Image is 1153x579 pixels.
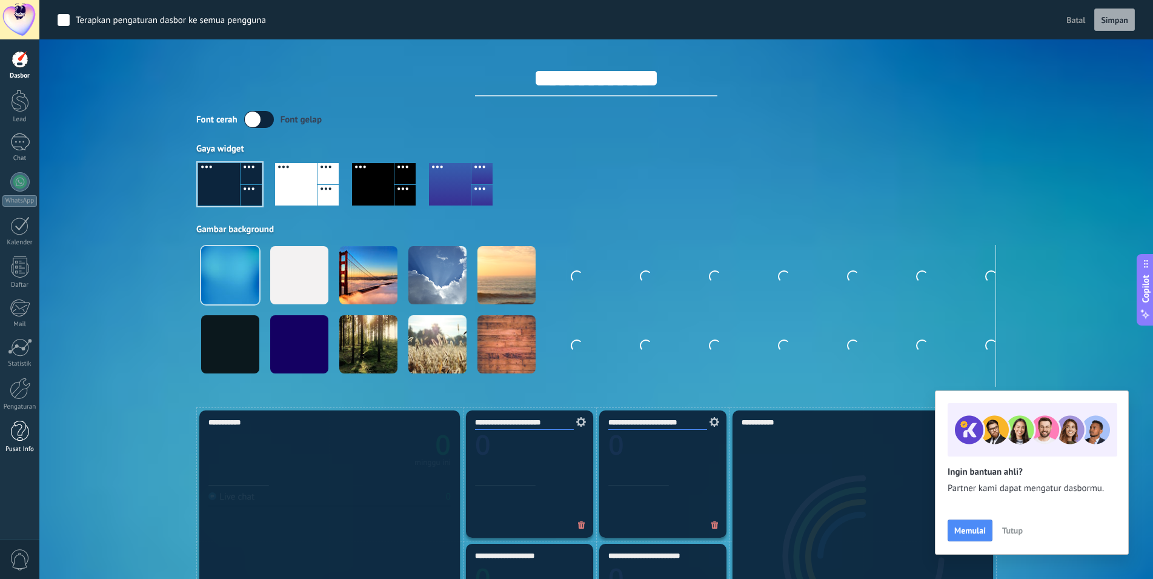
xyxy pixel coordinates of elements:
[196,114,238,126] div: Font cerah
[1002,526,1023,535] span: Tutup
[948,466,1116,478] h2: Ingin bantuan ahli?
[2,239,38,247] div: Kalender
[2,281,38,289] div: Daftar
[2,446,38,453] div: Pusat Info
[1101,16,1128,24] span: Simpan
[948,520,992,541] button: Memulai
[1140,275,1152,303] span: Copilot
[2,321,38,329] div: Mail
[1094,8,1135,32] button: Simpan
[2,116,38,124] div: Lead
[2,155,38,162] div: Chat
[1062,11,1090,29] button: Batal
[2,360,38,368] div: Statistik
[196,224,996,235] div: Gambar background
[948,483,1116,495] span: Partner kami dapat mengatur dasbormu.
[2,403,38,411] div: Pengaturan
[2,195,37,207] div: WhatsApp
[281,114,322,126] div: Font gelap
[196,143,996,155] div: Gaya widget
[1066,15,1085,25] span: Batal
[997,521,1028,540] button: Tutup
[2,72,38,80] div: Dasbor
[76,15,266,27] div: Terapkan pengaturan dasbor ke semua pengguna
[954,526,986,535] span: Memulai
